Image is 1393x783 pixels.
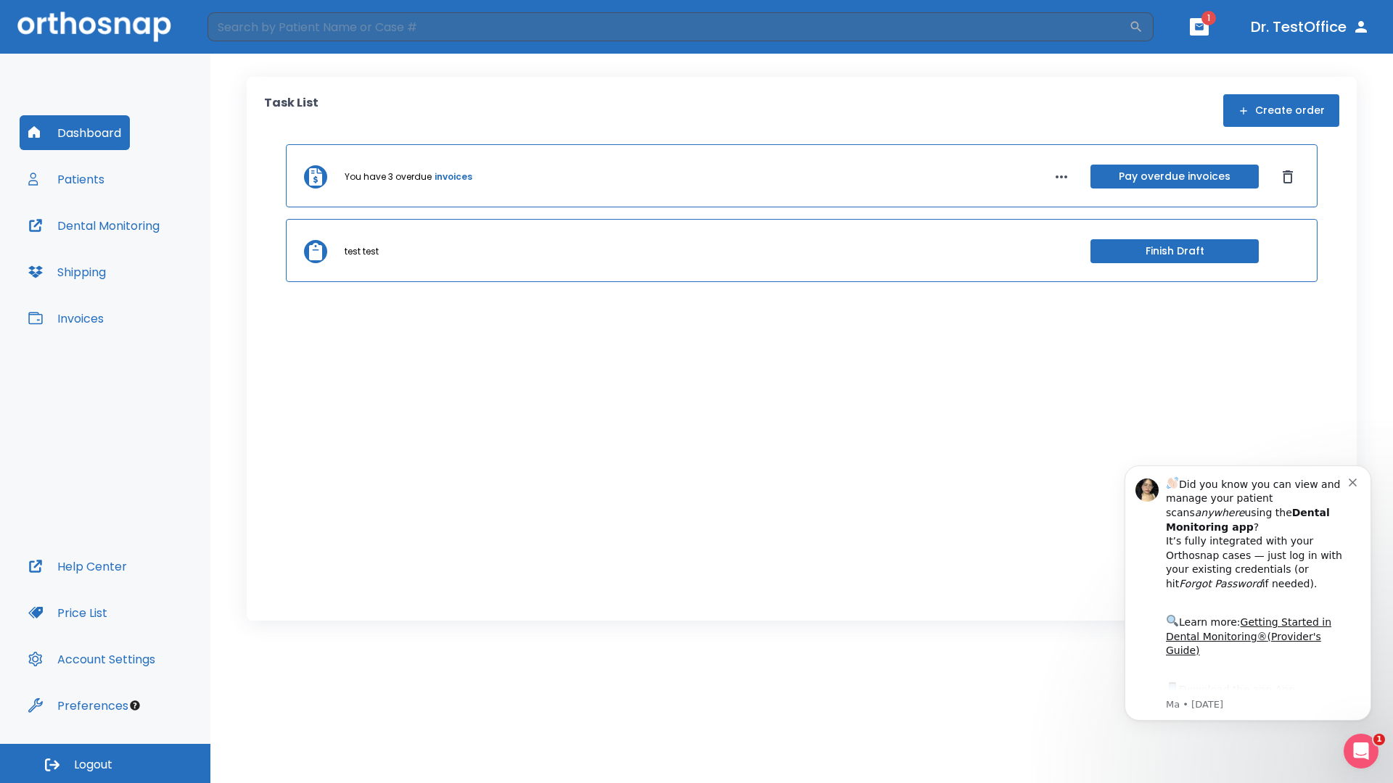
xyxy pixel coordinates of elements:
[1276,165,1299,188] button: Dismiss
[20,301,112,336] button: Invoices
[20,688,137,723] button: Preferences
[128,699,141,712] div: Tooltip anchor
[1090,165,1259,188] button: Pay overdue invoices
[20,595,116,630] button: Price List
[345,170,432,183] p: You have 3 overdue
[17,12,171,41] img: Orthosnap
[345,245,379,258] p: test test
[20,208,168,243] button: Dental Monitoring
[20,549,136,584] button: Help Center
[1090,239,1259,263] button: Finish Draft
[435,170,472,183] a: invoices
[1103,447,1393,776] iframe: Intercom notifications message
[1223,94,1339,127] button: Create order
[264,94,319,127] p: Task List
[1245,14,1376,40] button: Dr. TestOffice
[20,254,115,289] button: Shipping
[1373,734,1385,745] span: 1
[1201,11,1216,25] span: 1
[74,757,112,773] span: Logout
[207,12,1129,41] input: Search by Patient Name or Case #
[20,162,113,196] button: Patients
[20,115,130,150] button: Dashboard
[20,642,164,676] button: Account Settings
[1344,734,1378,768] iframe: Intercom live chat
